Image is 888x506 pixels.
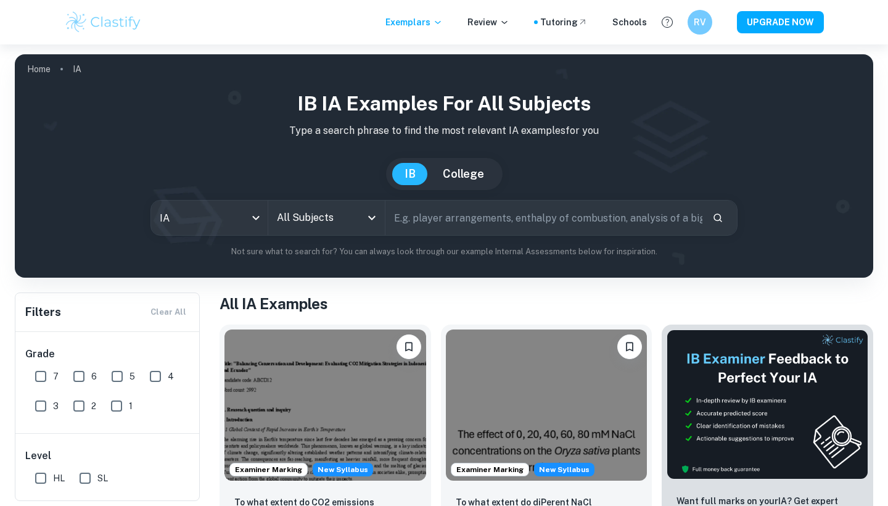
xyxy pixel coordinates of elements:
p: Exemplars [385,15,443,29]
p: Type a search phrase to find the most relevant IA examples for you [25,123,863,138]
img: ESS IA example thumbnail: To what extent do CO2 emissions contribu [224,330,426,481]
input: E.g. player arrangements, enthalpy of combustion, analysis of a big city... [385,201,702,235]
span: SL [97,471,108,485]
span: New Syllabus [534,463,594,476]
a: Schools [612,15,647,29]
button: College [430,163,496,185]
h1: All IA Examples [220,292,873,315]
button: UPGRADE NOW [737,11,824,33]
button: IB [392,163,428,185]
span: Examiner Marking [451,464,528,475]
button: Bookmark [617,334,642,359]
h6: Filters [25,304,61,321]
span: 4 [168,370,174,383]
span: 3 [53,399,59,413]
h6: Level [25,449,191,463]
p: IA [73,62,81,76]
img: ESS IA example thumbnail: To what extent do diPerent NaCl concentr [446,330,647,481]
a: Home [27,60,51,78]
h1: IB IA examples for all subjects [25,89,863,118]
button: Open [363,209,380,226]
span: 2 [91,399,96,413]
span: 7 [53,370,59,383]
div: Starting from the May 2026 session, the ESS IA requirements have changed. We created this exempla... [534,463,594,476]
a: Tutoring [540,15,588,29]
img: profile cover [15,54,873,278]
span: Examiner Marking [230,464,307,475]
span: 6 [91,370,97,383]
span: New Syllabus [313,463,373,476]
span: 5 [129,370,135,383]
img: Thumbnail [667,330,868,479]
h6: Grade [25,347,191,362]
h6: RV [693,15,707,29]
span: 1 [129,399,133,413]
p: Review [467,15,509,29]
img: Clastify logo [64,10,142,35]
div: Starting from the May 2026 session, the ESS IA requirements have changed. We created this exempla... [313,463,373,476]
button: RV [688,10,712,35]
p: Not sure what to search for? You can always look through our example Internal Assessments below f... [25,246,863,258]
span: HL [53,471,65,485]
button: Bookmark [397,334,421,359]
button: Search [707,207,728,228]
div: IA [151,201,268,235]
button: Help and Feedback [657,12,678,33]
